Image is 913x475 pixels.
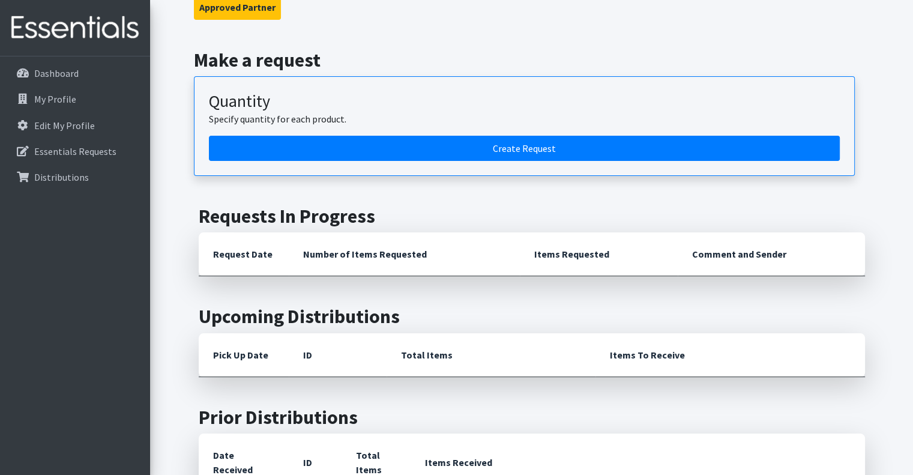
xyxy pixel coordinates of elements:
a: Dashboard [5,61,145,85]
th: Request Date [199,232,289,276]
p: Dashboard [34,67,79,79]
p: My Profile [34,93,76,105]
th: Items To Receive [595,333,865,377]
th: Total Items [387,333,595,377]
th: Comment and Sender [678,232,864,276]
h2: Prior Distributions [199,406,865,429]
th: Items Requested [520,232,678,276]
p: Specify quantity for each product. [209,112,840,126]
a: My Profile [5,87,145,111]
a: Create a request by quantity [209,136,840,161]
h3: Quantity [209,91,840,112]
img: HumanEssentials [5,8,145,48]
p: Distributions [34,171,89,183]
h2: Make a request [194,49,869,71]
h2: Requests In Progress [199,205,865,228]
h2: Upcoming Distributions [199,305,865,328]
p: Edit My Profile [34,120,95,132]
a: Edit My Profile [5,113,145,138]
a: Distributions [5,165,145,189]
th: Number of Items Requested [289,232,520,276]
th: ID [289,333,387,377]
th: Pick Up Date [199,333,289,377]
a: Essentials Requests [5,139,145,163]
p: Essentials Requests [34,145,116,157]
